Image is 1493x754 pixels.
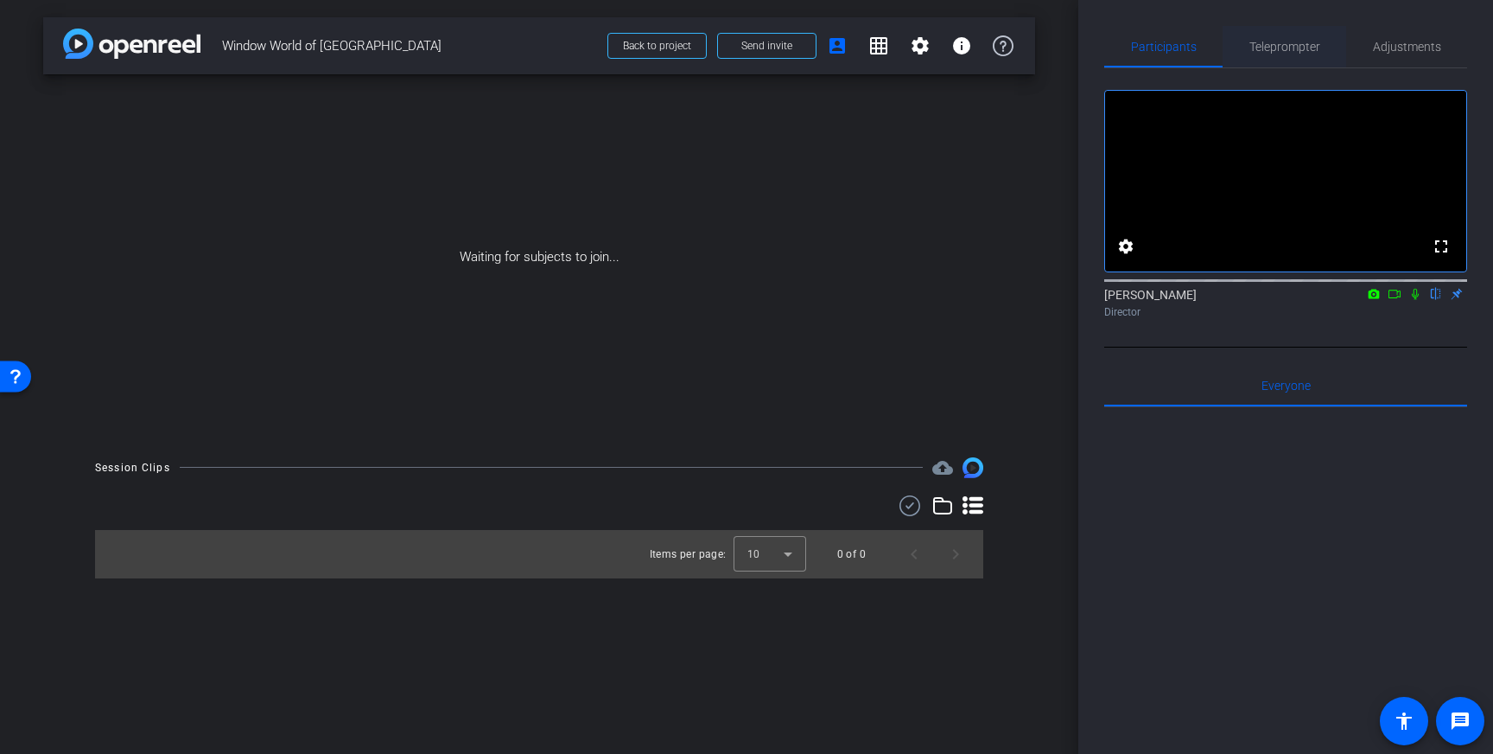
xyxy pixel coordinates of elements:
div: Director [1104,304,1467,320]
span: Window World of [GEOGRAPHIC_DATA] [222,29,597,63]
mat-icon: flip [1426,285,1446,301]
div: 0 of 0 [837,546,866,563]
span: Back to project [623,40,691,52]
mat-icon: cloud_upload [932,457,953,478]
span: Destinations for your clips [932,457,953,478]
mat-icon: message [1450,711,1471,732]
span: Participants [1131,41,1197,53]
mat-icon: accessibility [1394,711,1414,732]
mat-icon: fullscreen [1431,236,1452,257]
mat-icon: settings [910,35,931,56]
span: Everyone [1261,380,1311,392]
button: Previous page [893,534,935,575]
span: Adjustments [1373,41,1441,53]
div: Session Clips [95,459,170,476]
span: Teleprompter [1249,41,1320,53]
mat-icon: grid_on [868,35,889,56]
button: Next page [935,534,976,575]
img: Session clips [963,457,983,478]
div: [PERSON_NAME] [1104,286,1467,320]
mat-icon: settings [1115,236,1136,257]
img: app-logo [63,29,200,59]
mat-icon: info [951,35,972,56]
div: Waiting for subjects to join... [43,74,1035,440]
mat-icon: account_box [827,35,848,56]
div: Items per page: [650,546,727,563]
span: Send invite [741,39,792,53]
button: Send invite [717,33,816,59]
button: Back to project [607,33,707,59]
